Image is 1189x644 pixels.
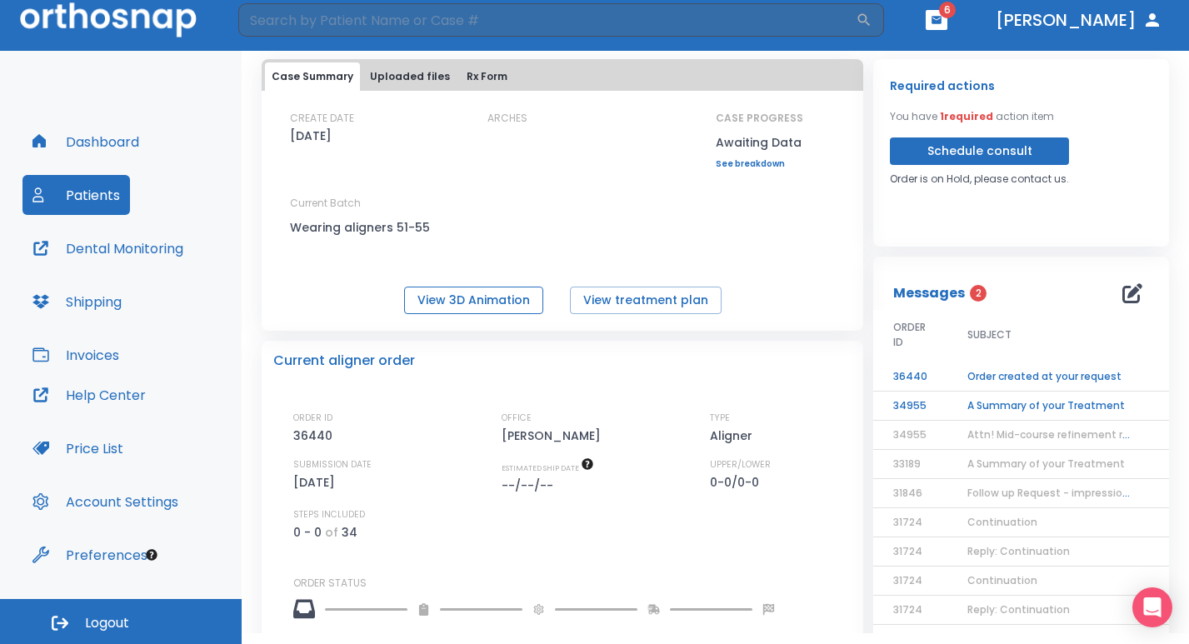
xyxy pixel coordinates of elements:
td: A Summary of your Treatment [947,392,1156,421]
span: 1 required [940,109,993,123]
p: TYPE [710,411,730,426]
p: [PERSON_NAME] [502,426,607,446]
button: Patients [22,175,130,215]
div: tabs [265,62,860,91]
span: Reply: Continuation [967,602,1070,617]
p: STEPS INCLUDED [293,507,365,522]
button: Help Center [22,375,156,415]
p: Required actions [890,76,995,96]
p: CASE PROGRESS [716,111,803,126]
button: View treatment plan [570,287,722,314]
td: Order created at your request [947,362,1156,392]
p: Awaiting Data [716,132,803,152]
p: Current Batch [290,196,440,211]
p: of [325,522,338,542]
p: 0 - 0 [293,522,322,542]
p: You have action item [890,109,1054,124]
span: 6 [939,2,956,18]
div: Open Intercom Messenger [1132,587,1172,627]
p: [DATE] [293,472,341,492]
button: Account Settings [22,482,188,522]
span: 31846 [893,486,922,500]
button: View 3D Animation [404,287,543,314]
span: 31724 [893,573,922,587]
img: Orthosnap [20,2,197,37]
button: Price List [22,428,133,468]
span: ORDER ID [893,320,927,350]
button: Preferences [22,535,157,575]
span: 34955 [893,427,927,442]
input: Search by Patient Name or Case # [238,3,856,37]
td: 34955 [873,392,947,421]
span: 2 [970,285,987,302]
span: Attn! Mid-course refinement required [967,427,1162,442]
div: Tooltip anchor [144,547,159,562]
span: Continuation [967,573,1037,587]
span: Reply: Continuation [967,544,1070,558]
button: Shipping [22,282,132,322]
p: UPPER/LOWER [710,457,771,472]
p: Wearing aligners 51-55 [290,217,440,237]
p: SUBMISSION DATE [293,457,372,472]
span: Continuation [967,515,1037,529]
span: Logout [85,614,129,632]
button: [PERSON_NAME] [989,5,1169,35]
p: --/--/-- [502,476,559,496]
p: ARCHES [487,111,527,126]
td: 36440 [873,362,947,392]
p: 36440 [293,426,338,446]
p: Current aligner order [273,351,415,371]
button: Case Summary [265,62,360,91]
p: 34 [342,522,357,542]
span: 31724 [893,544,922,558]
button: Uploaded files [363,62,457,91]
a: See breakdown [716,159,803,169]
span: 31724 [893,515,922,529]
p: ORDER STATUS [293,576,852,591]
p: Messages [893,283,965,303]
span: SUBJECT [967,327,1012,342]
button: Dashboard [22,122,149,162]
span: The date will be available after approving treatment plan [502,462,594,473]
p: [DATE] [290,126,332,146]
span: 31724 [893,602,922,617]
p: ORDER ID [293,411,332,426]
span: A Summary of your Treatment [967,457,1125,471]
p: Aligner [710,426,758,446]
p: CREATE DATE [290,111,354,126]
button: Invoices [22,335,129,375]
span: 33189 [893,457,921,471]
button: Schedule consult [890,137,1069,165]
p: Order is on Hold, please contact us. [890,172,1069,187]
button: Dental Monitoring [22,228,193,268]
button: Rx Form [460,62,514,91]
p: 0-0/0-0 [710,472,765,492]
p: OFFICE [502,411,532,426]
